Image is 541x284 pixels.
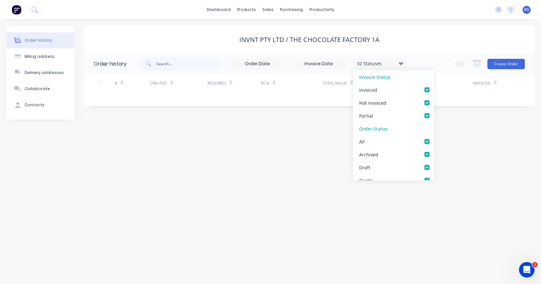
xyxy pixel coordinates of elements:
[115,74,150,92] div: #
[519,262,535,278] iframe: Intercom live chat
[259,5,277,15] div: sales
[261,74,323,92] div: PO #
[12,5,21,15] img: Factory
[6,97,74,113] button: Contacts
[353,70,434,83] div: Invoice Status
[411,74,473,92] div: Status
[359,112,373,119] div: Partial
[150,80,167,86] div: Created
[94,60,127,68] div: Order history
[230,59,285,69] input: Order Date
[524,7,529,13] span: KS
[322,74,367,92] div: Total Value
[25,86,50,92] div: Collaborate
[359,151,378,158] div: Archived
[292,59,346,69] input: Invoice Date
[306,5,338,15] div: productivity
[6,32,74,48] button: Order history
[25,102,45,108] div: Contacts
[25,37,52,43] div: Order history
[207,74,260,92] div: Required
[261,80,269,86] div: PO #
[353,122,434,135] div: Order Status
[473,74,508,92] div: Invoiced
[234,5,259,15] div: products
[359,164,370,171] div: Draft
[359,99,386,106] div: Not Invoiced
[473,80,491,86] div: Invoiced
[487,59,525,69] button: Create Order
[25,54,55,59] div: Billing address
[6,81,74,97] button: Collaborate
[532,262,537,267] span: 1
[277,5,306,15] div: purchasing
[115,80,117,86] div: #
[322,80,347,86] div: Total Value
[359,86,377,93] div: Invoiced
[25,70,64,76] div: Delivery addresses
[239,36,380,44] div: INVNT PTY LTD / The Chocolate Factory 1A
[359,138,365,145] div: All
[359,177,372,184] div: Quote
[207,80,226,86] div: Required
[6,48,74,65] button: Billing address
[6,65,74,81] button: Delivery addresses
[353,60,407,67] div: 32 Statuses
[150,74,207,92] div: Created
[156,58,220,70] input: Search...
[203,5,234,15] a: dashboard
